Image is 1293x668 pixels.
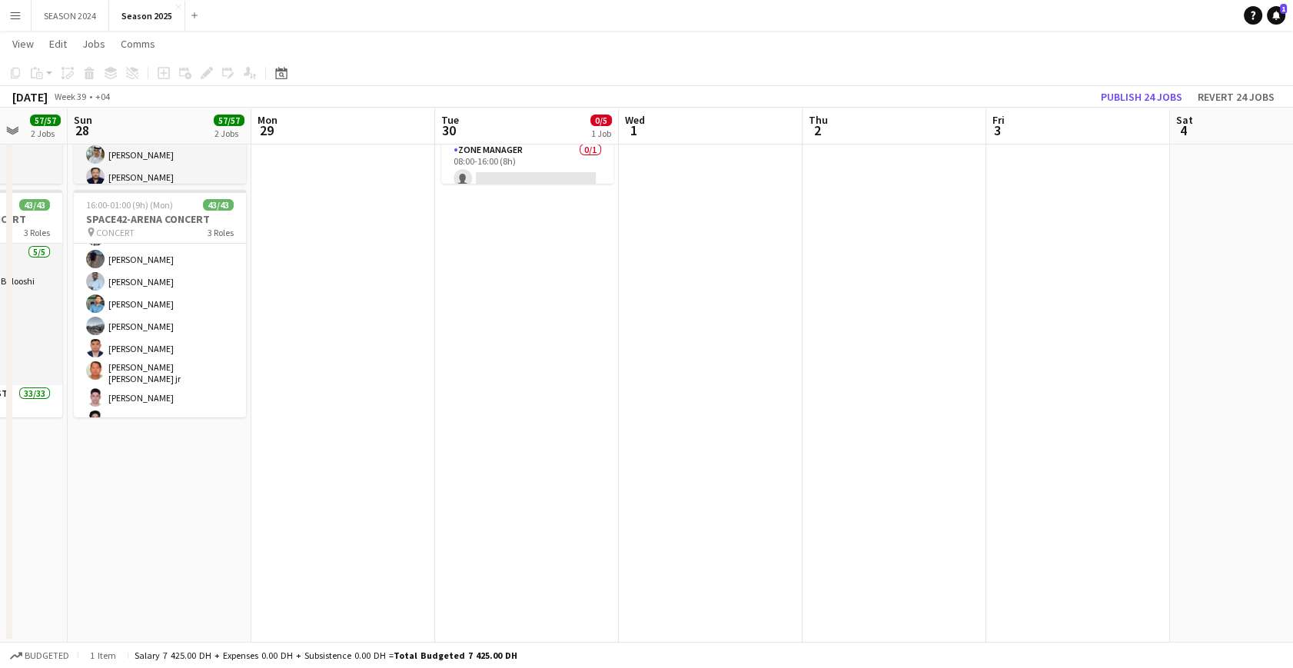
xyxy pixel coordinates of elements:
[625,113,645,127] span: Wed
[86,199,173,211] span: 16:00-01:00 (9h) (Mon)
[85,650,121,661] span: 1 item
[74,24,246,326] app-card-role: Transport Specialists12/1207:30-13:30 (6h)[PERSON_NAME][MEDICAL_DATA][PERSON_NAME][PERSON_NAME][P...
[255,121,278,139] span: 29
[208,227,234,238] span: 3 Roles
[1174,121,1193,139] span: 4
[441,141,613,194] app-card-role: Zone Manager0/108:00-16:00 (8h)
[71,121,92,139] span: 28
[809,113,828,127] span: Thu
[623,121,645,139] span: 1
[992,113,1005,127] span: Fri
[1280,4,1287,14] span: 1
[1176,113,1193,127] span: Sat
[1095,87,1188,107] button: Publish 24 jobs
[214,115,244,126] span: 57/57
[1267,6,1285,25] a: 1
[109,1,185,31] button: Season 2025
[12,89,48,105] div: [DATE]
[31,128,60,139] div: 2 Jobs
[394,650,517,661] span: Total Budgeted 7 425.00 DH
[590,115,612,126] span: 0/5
[258,113,278,127] span: Mon
[115,34,161,54] a: Comms
[96,227,135,238] span: CONCERT
[121,37,155,51] span: Comms
[203,199,234,211] span: 43/43
[441,113,459,127] span: Tue
[30,115,61,126] span: 57/57
[49,37,67,51] span: Edit
[6,34,40,54] a: View
[1192,87,1281,107] button: Revert 24 jobs
[24,227,50,238] span: 3 Roles
[12,37,34,51] span: View
[74,212,246,226] h3: SPACE42-ARENA CONCERT
[990,121,1005,139] span: 3
[95,91,110,102] div: +04
[439,121,459,139] span: 30
[43,34,73,54] a: Edit
[82,37,105,51] span: Jobs
[25,650,69,661] span: Budgeted
[8,647,71,664] button: Budgeted
[806,121,828,139] span: 2
[74,190,246,417] app-job-card: 16:00-01:00 (9h) (Mon)43/43SPACE42-ARENA CONCERT CONCERT3 Roles[PERSON_NAME][PERSON_NAME][PERSON_...
[76,34,111,54] a: Jobs
[214,128,244,139] div: 2 Jobs
[74,113,92,127] span: Sun
[32,1,109,31] button: SEASON 2024
[135,650,517,661] div: Salary 7 425.00 DH + Expenses 0.00 DH + Subsistence 0.00 DH =
[591,128,611,139] div: 1 Job
[19,199,50,211] span: 43/43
